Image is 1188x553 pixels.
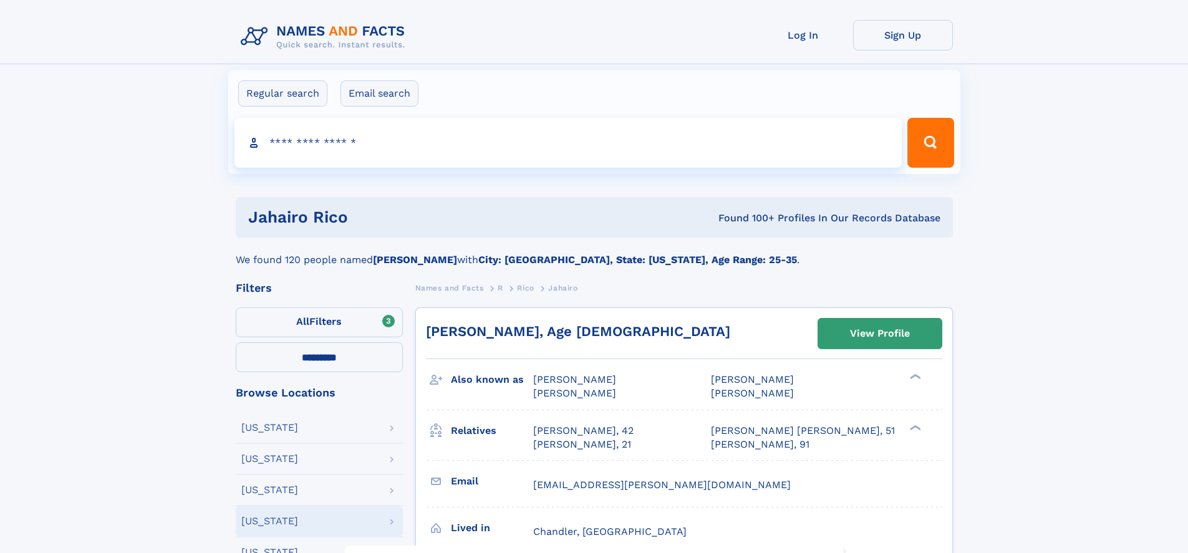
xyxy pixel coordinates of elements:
a: View Profile [818,319,942,349]
label: Email search [340,80,418,107]
div: [US_STATE] [241,485,298,495]
h3: Relatives [451,420,533,441]
div: [US_STATE] [241,516,298,526]
h3: Also known as [451,369,533,390]
span: [EMAIL_ADDRESS][PERSON_NAME][DOMAIN_NAME] [533,479,791,491]
button: Search Button [907,118,954,168]
label: Filters [236,307,403,337]
div: ❯ [907,373,922,381]
span: [PERSON_NAME] [533,387,616,399]
span: [PERSON_NAME] [711,387,794,399]
div: Found 100+ Profiles In Our Records Database [533,211,940,225]
a: [PERSON_NAME], 21 [533,438,631,451]
span: All [296,315,309,327]
h1: jahairo rico [248,209,533,225]
div: We found 120 people named with . [236,238,953,267]
b: City: [GEOGRAPHIC_DATA], State: [US_STATE], Age Range: 25-35 [478,254,797,266]
a: Sign Up [853,20,953,50]
label: Regular search [238,80,327,107]
a: Log In [753,20,853,50]
div: Browse Locations [236,387,403,398]
a: [PERSON_NAME] [PERSON_NAME], 51 [711,424,895,438]
a: Rico [517,280,534,296]
a: R [498,280,503,296]
input: search input [234,118,902,168]
a: [PERSON_NAME], 91 [711,438,809,451]
h3: Lived in [451,517,533,539]
a: [PERSON_NAME], Age [DEMOGRAPHIC_DATA] [426,324,730,339]
div: [US_STATE] [241,423,298,433]
h3: Email [451,471,533,492]
b: [PERSON_NAME] [373,254,457,266]
span: Chandler, [GEOGRAPHIC_DATA] [533,526,687,537]
div: View Profile [850,319,910,348]
div: ❯ [907,423,922,431]
span: Rico [517,284,534,292]
span: R [498,284,503,292]
div: [US_STATE] [241,454,298,464]
span: [PERSON_NAME] [711,373,794,385]
div: Filters [236,282,403,294]
span: Jahairo [548,284,577,292]
img: Logo Names and Facts [236,20,415,54]
a: [PERSON_NAME], 42 [533,424,634,438]
span: [PERSON_NAME] [533,373,616,385]
a: Names and Facts [415,280,484,296]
